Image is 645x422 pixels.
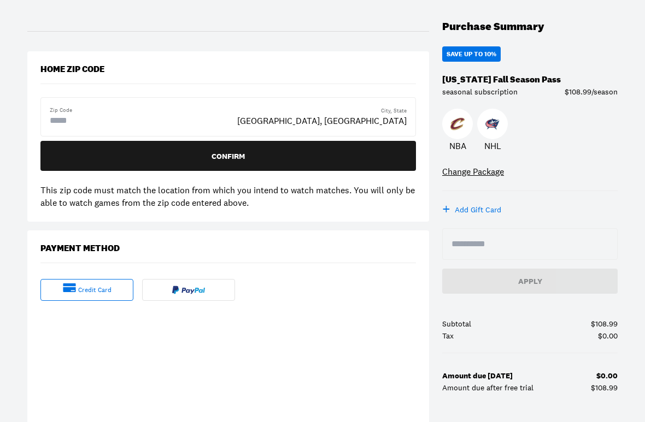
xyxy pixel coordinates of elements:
div: Amount due after free trial [442,384,533,391]
div: seasonal subscription [442,88,518,96]
button: Confirm [40,141,416,171]
div: Confirm [49,152,407,160]
b: Amount due [DATE] [442,371,513,381]
div: Add Gift Card [455,204,501,215]
div: $108.99 [591,320,618,328]
div: Tax [442,332,454,340]
img: Blue Jackets [485,117,500,131]
div: This zip code must match the location from which you intend to watch matches. You will only be ab... [40,184,416,209]
div: + [442,204,450,215]
img: Cavaliers [450,117,465,131]
div: Home Zip Code [40,64,104,75]
div: Payment Method [40,243,120,254]
div: $0.00 [598,332,618,340]
a: Change Package [442,165,504,177]
div: $108.99/season [565,88,618,96]
b: $0.00 [596,371,618,381]
div: [US_STATE] Fall Season Pass [442,75,561,85]
div: credit card [78,286,112,295]
div: Zip Code [50,106,72,114]
div: Apply [451,277,609,285]
img: Paypal fulltext logo [172,286,205,294]
div: Purchase Summary [442,20,544,33]
div: [GEOGRAPHIC_DATA], [GEOGRAPHIC_DATA] [237,115,407,127]
button: +Add Gift Card [442,204,501,215]
div: Subtotal [442,320,471,328]
button: Apply [442,269,618,294]
p: NBA [449,139,466,152]
div: City, State [381,107,407,115]
p: NHL [484,139,501,152]
div: Save Up To 10% [447,51,496,57]
div: $108.99 [591,384,618,391]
